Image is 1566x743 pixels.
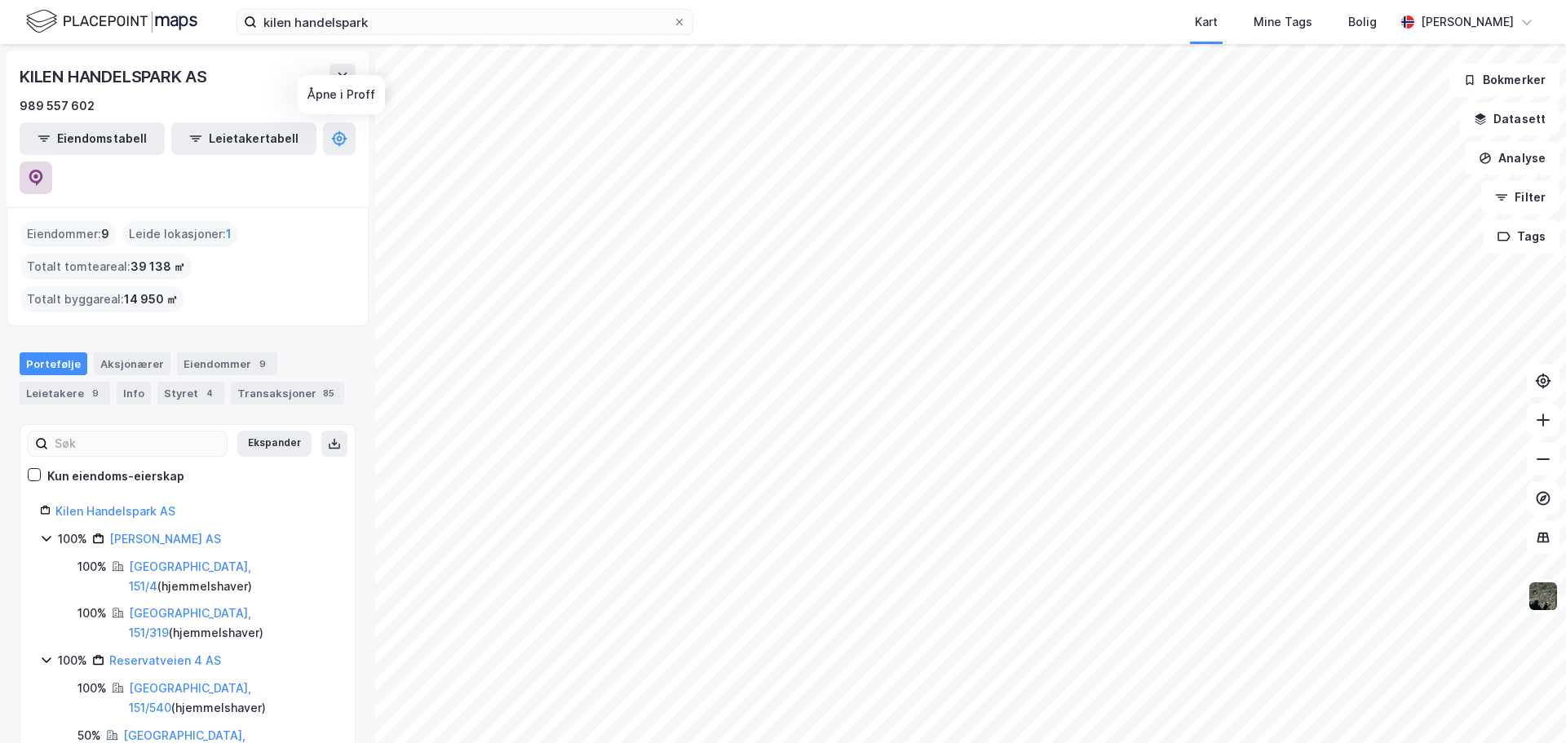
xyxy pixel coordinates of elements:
div: 85 [320,385,338,401]
a: Reservatveien 4 AS [109,653,221,667]
input: Søk på adresse, matrikkel, gårdeiere, leietakere eller personer [257,10,673,34]
div: ( hjemmelshaver ) [129,679,335,718]
div: Info [117,382,151,405]
div: Kun eiendoms-eierskap [47,467,184,486]
div: Portefølje [20,352,87,375]
span: 39 138 ㎡ [130,257,185,276]
input: Søk [48,431,227,456]
a: [GEOGRAPHIC_DATA], 151/319 [129,606,251,639]
img: 9k= [1528,581,1559,612]
button: Datasett [1460,103,1559,135]
div: Leide lokasjoner : [122,221,238,247]
div: Eiendommer : [20,221,116,247]
div: ( hjemmelshaver ) [129,557,335,596]
div: 100% [77,557,107,577]
button: Bokmerker [1449,64,1559,96]
div: 989 557 602 [20,96,95,116]
a: [GEOGRAPHIC_DATA], 151/4 [129,559,251,593]
div: 100% [58,529,87,549]
button: Eiendomstabell [20,122,165,155]
a: [PERSON_NAME] AS [109,532,221,546]
button: Filter [1481,181,1559,214]
a: Kilen Handelspark AS [55,504,175,518]
div: Transaksjoner [231,382,344,405]
img: logo.f888ab2527a4732fd821a326f86c7f29.svg [26,7,197,36]
div: 100% [58,651,87,670]
div: Styret [157,382,224,405]
div: Totalt tomteareal : [20,254,192,280]
div: Mine Tags [1254,12,1312,32]
div: ( hjemmelshaver ) [129,604,335,643]
div: 9 [87,385,104,401]
span: 9 [101,224,109,244]
span: 1 [226,224,232,244]
button: Leietakertabell [171,122,316,155]
span: 14 950 ㎡ [124,290,178,309]
div: 100% [77,604,107,623]
div: [PERSON_NAME] [1421,12,1514,32]
div: Kart [1195,12,1218,32]
div: 4 [201,385,218,401]
div: 9 [254,356,271,372]
div: Eiendommer [177,352,277,375]
div: Totalt byggareal : [20,286,184,312]
div: Bolig [1348,12,1377,32]
div: KILEN HANDELSPARK AS [20,64,210,90]
button: Analyse [1465,142,1559,175]
iframe: Chat Widget [1484,665,1566,743]
a: [GEOGRAPHIC_DATA], 151/540 [129,681,251,714]
button: Tags [1484,220,1559,253]
div: Aksjonærer [94,352,170,375]
div: 100% [77,679,107,698]
div: Leietakere [20,382,110,405]
button: Ekspander [237,431,312,457]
